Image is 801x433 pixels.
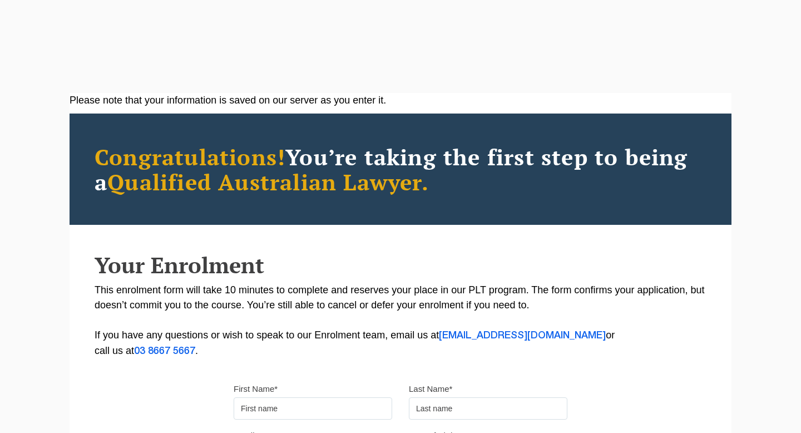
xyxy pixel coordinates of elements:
[134,347,195,356] a: 03 8667 5667
[409,397,567,420] input: Last name
[234,397,392,420] input: First name
[95,142,285,171] span: Congratulations!
[95,283,706,359] p: This enrolment form will take 10 minutes to complete and reserves your place in our PLT program. ...
[439,331,606,340] a: [EMAIL_ADDRESS][DOMAIN_NAME]
[95,253,706,277] h2: Your Enrolment
[409,383,452,395] label: Last Name*
[70,93,731,108] div: Please note that your information is saved on our server as you enter it.
[95,144,706,194] h2: You’re taking the first step to being a
[107,167,429,196] span: Qualified Australian Lawyer.
[234,383,278,395] label: First Name*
